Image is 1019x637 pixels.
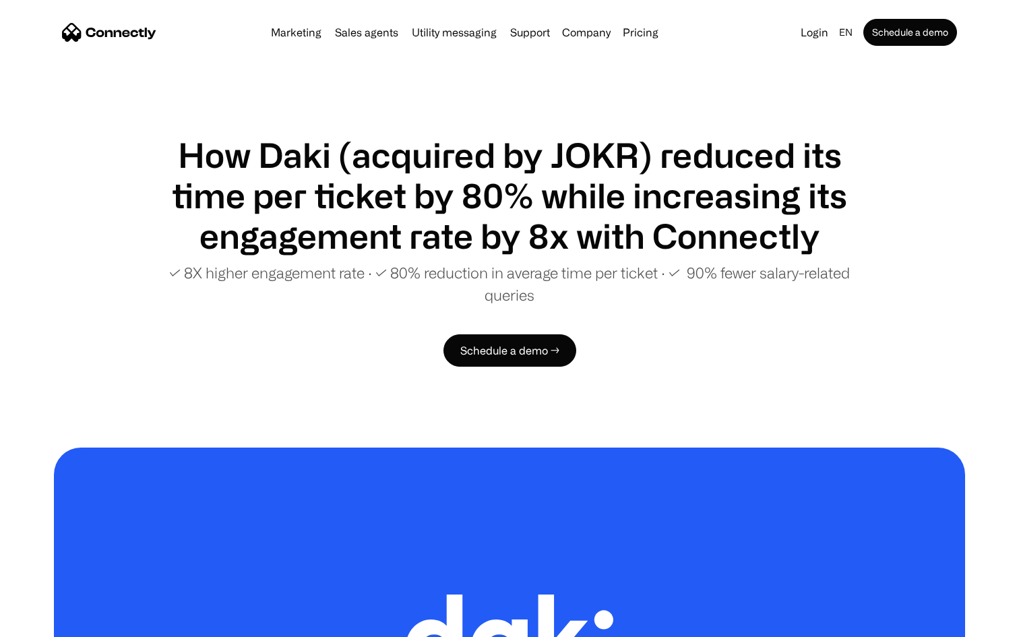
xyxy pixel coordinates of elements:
a: Marketing [266,27,327,38]
ul: Language list [27,613,81,632]
p: ✓ 8X higher engagement rate ∙ ✓ 80% reduction in average time per ticket ∙ ✓ 90% fewer salary-rel... [162,262,857,306]
a: Schedule a demo [863,19,957,46]
a: Login [795,23,834,42]
a: Schedule a demo → [443,334,576,367]
div: en [834,23,861,42]
div: Company [558,23,615,42]
a: Sales agents [330,27,404,38]
div: en [839,23,853,42]
a: Support [505,27,555,38]
h1: How Daki (acquired by JOKR) reduced its time per ticket by 80% while increasing its engagement ra... [162,135,857,256]
a: Utility messaging [406,27,502,38]
a: Pricing [617,27,664,38]
a: home [62,22,156,42]
aside: Language selected: English [13,612,81,632]
div: Company [562,23,611,42]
